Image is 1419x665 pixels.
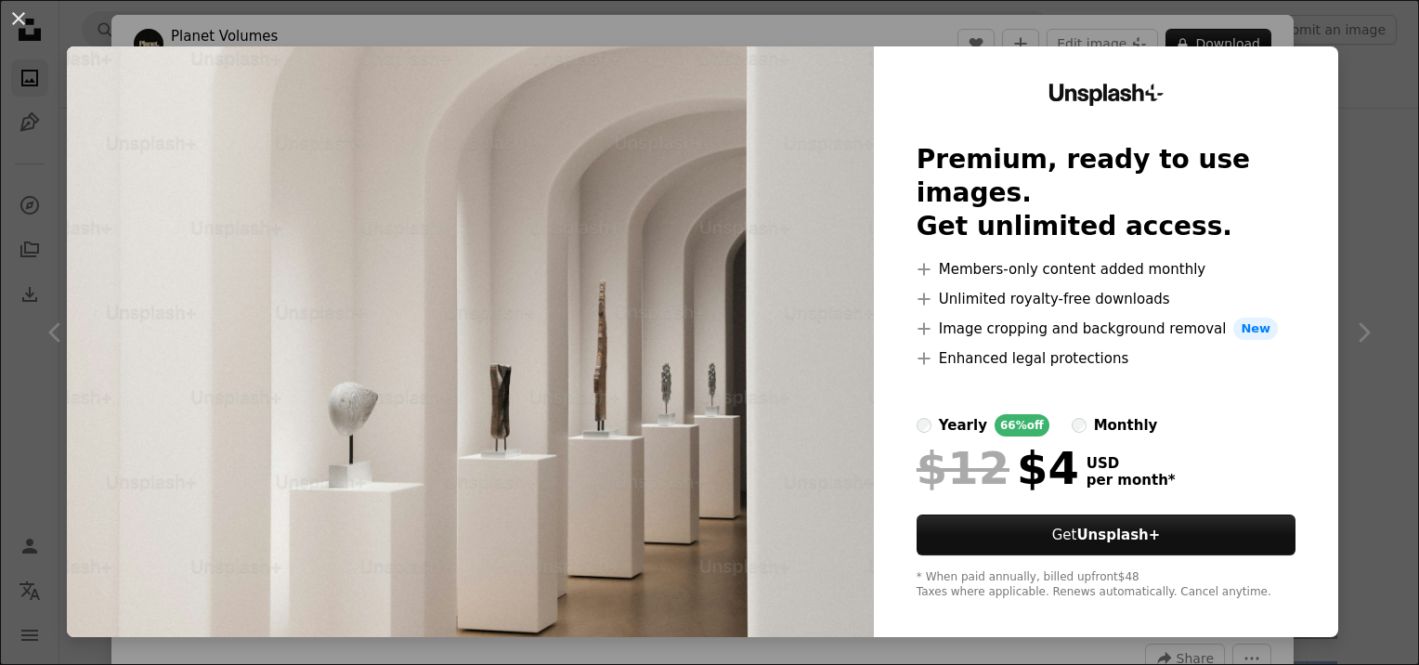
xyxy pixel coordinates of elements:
[917,143,1295,243] h2: Premium, ready to use images. Get unlimited access.
[917,444,1079,492] div: $4
[995,414,1049,437] div: 66% off
[917,347,1295,370] li: Enhanced legal protections
[1233,318,1278,340] span: New
[1072,418,1087,433] input: monthly
[917,570,1295,600] div: * When paid annually, billed upfront $48 Taxes where applicable. Renews automatically. Cancel any...
[917,288,1295,310] li: Unlimited royalty-free downloads
[917,515,1295,555] button: GetUnsplash+
[1087,455,1176,472] span: USD
[939,414,987,437] div: yearly
[917,318,1295,340] li: Image cropping and background removal
[1094,414,1158,437] div: monthly
[1076,527,1160,543] strong: Unsplash+
[917,444,1009,492] span: $12
[917,258,1295,280] li: Members-only content added monthly
[1087,472,1176,489] span: per month *
[917,418,931,433] input: yearly66%off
